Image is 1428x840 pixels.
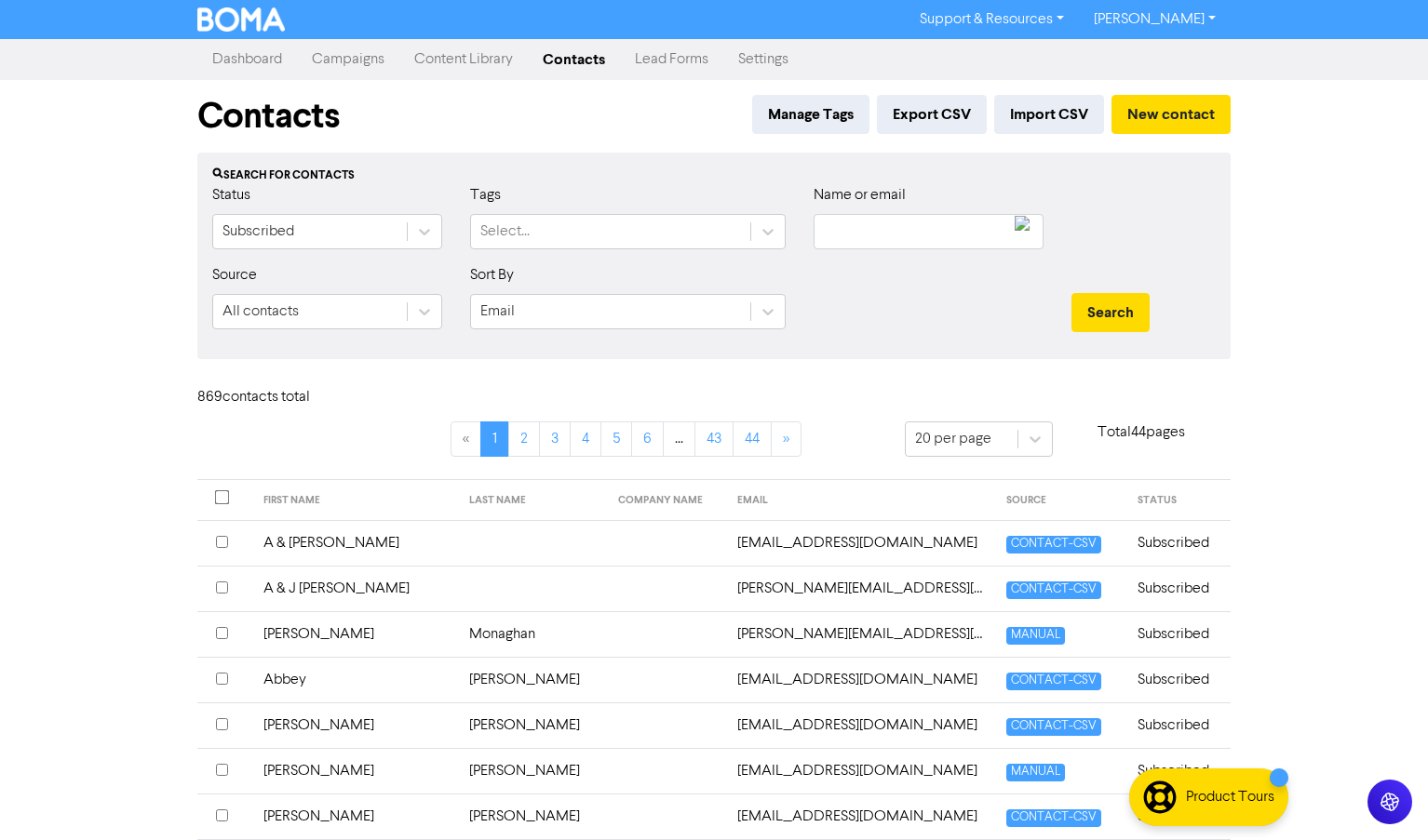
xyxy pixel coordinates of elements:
[197,95,340,138] h1: Contacts
[607,480,726,521] th: COMPANY NAME
[631,421,664,457] a: Page 6
[222,220,294,243] div: Subscribed
[508,421,540,457] a: Page 2
[1126,480,1231,521] th: STATUS
[470,264,514,287] label: Sort By
[458,657,606,702] td: [PERSON_NAME]
[1126,748,1231,793] td: Subscribed
[995,480,1125,521] th: SOURCE
[1006,536,1101,553] span: CONTACT-CSV
[1126,793,1231,839] td: Subscribed
[458,748,606,793] td: [PERSON_NAME]
[752,95,869,134] button: Manage Tags
[570,421,601,457] a: Page 4
[726,702,995,748] td: ablackwood@neerimhealth.org.au
[528,41,620,78] a: Contacts
[905,5,1079,34] a: Support & Resources
[1006,764,1065,781] span: MANUAL
[212,264,257,287] label: Source
[1126,657,1231,702] td: Subscribed
[252,611,459,657] td: [PERSON_NAME]
[480,421,509,457] a: Page 1 is your current page
[252,748,459,793] td: [PERSON_NAME]
[1126,702,1231,748] td: Subscribed
[1335,751,1428,840] iframe: Chat Widget
[726,611,995,657] td: aaron@steadycare.com.au
[1079,5,1231,34] a: [PERSON_NAME]
[1071,293,1150,332] button: Search
[1126,520,1231,566] td: Subscribed
[1126,566,1231,611] td: Subscribed
[252,657,459,702] td: Abbey
[458,611,606,657] td: Monaghan
[1006,673,1101,690] span: CONTACT-CSV
[726,566,995,611] td: aaron.galloway@hotmail.com
[1006,581,1101,599] span: CONTACT-CSV
[1053,421,1232,444] p: Total 44 pages
[694,421,734,457] a: Page 43
[771,421,802,457] a: »
[399,41,528,78] a: Content Library
[726,520,995,566] td: aandkportercartage@gmail.com
[222,300,299,323] div: All contacts
[620,41,723,78] a: Lead Forms
[877,95,987,134] button: Export CSV
[600,421,632,457] a: Page 5
[1006,627,1065,645] span: MANUAL
[197,389,346,407] h6: 869 contact s total
[1006,809,1101,827] span: CONTACT-CSV
[994,95,1104,134] button: Import CSV
[915,428,991,450] div: 20 per page
[1126,611,1231,657] td: Subscribed
[726,793,995,839] td: accounts@888traffic.com.au
[197,41,297,78] a: Dashboard
[723,41,803,78] a: Settings
[212,184,250,207] label: Status
[458,480,606,521] th: LAST NAME
[458,793,606,839] td: [PERSON_NAME]
[252,520,459,566] td: A & [PERSON_NAME]
[252,480,459,521] th: FIRST NAME
[726,480,995,521] th: EMAIL
[814,184,906,207] label: Name or email
[726,748,995,793] td: acarroll1702@gmail.com
[252,702,459,748] td: [PERSON_NAME]
[212,167,1216,184] div: Search for contacts
[1006,718,1101,736] span: CONTACT-CSV
[480,220,530,243] div: Select...
[297,41,399,78] a: Campaigns
[733,421,772,457] a: Page 44
[1111,95,1231,134] button: New contact
[197,7,285,32] img: BOMA Logo
[458,702,606,748] td: [PERSON_NAME]
[726,657,995,702] td: abbey@hrsorted.com.au
[470,184,501,207] label: Tags
[252,793,459,839] td: [PERSON_NAME]
[539,421,571,457] a: Page 3
[252,566,459,611] td: A & J [PERSON_NAME]
[480,300,515,323] div: Email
